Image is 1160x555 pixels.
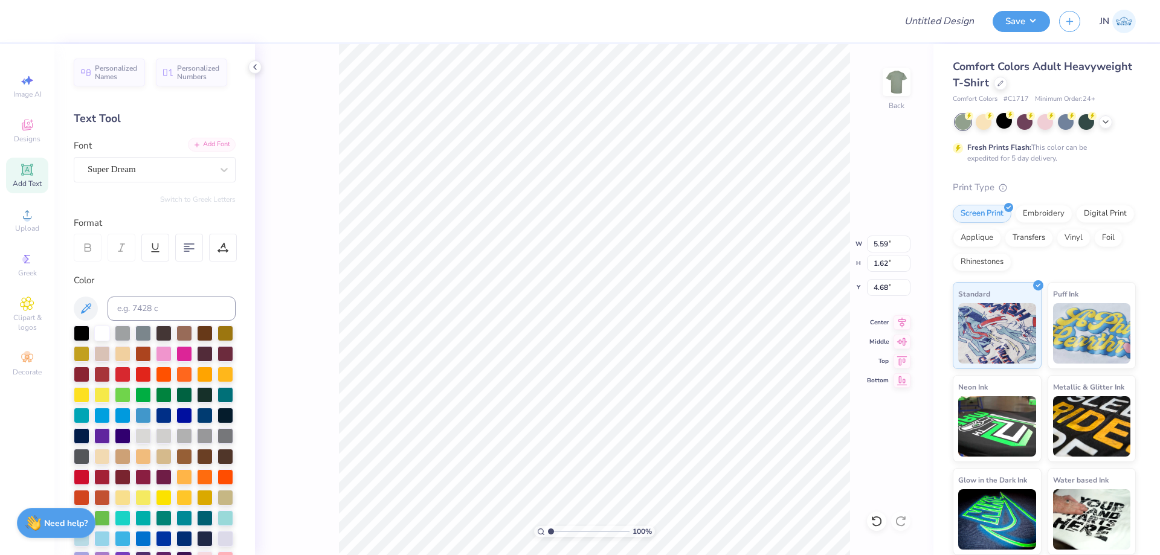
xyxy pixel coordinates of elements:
div: This color can be expedited for 5 day delivery. [967,142,1116,164]
button: Switch to Greek Letters [160,194,236,204]
a: JN [1100,10,1136,33]
strong: Fresh Prints Flash: [967,143,1031,152]
span: Greek [18,268,37,278]
span: Personalized Names [95,64,138,81]
div: Back [889,100,904,111]
span: Bottom [867,376,889,385]
input: Untitled Design [895,9,984,33]
span: Comfort Colors [953,94,997,104]
input: e.g. 7428 c [108,297,236,321]
span: Comfort Colors Adult Heavyweight T-Shirt [953,59,1132,90]
img: Metallic & Glitter Ink [1053,396,1131,457]
span: Top [867,357,889,365]
div: Embroidery [1015,205,1072,223]
span: # C1717 [1004,94,1029,104]
div: Add Font [188,138,236,152]
span: Center [867,318,889,327]
span: Decorate [13,367,42,377]
button: Save [993,11,1050,32]
strong: Need help? [44,518,88,529]
span: Image AI [13,89,42,99]
img: Back [884,70,909,94]
span: Minimum Order: 24 + [1035,94,1095,104]
img: Glow in the Dark Ink [958,489,1036,550]
div: Format [74,216,237,230]
div: Print Type [953,181,1136,194]
label: Font [74,139,92,153]
span: Add Text [13,179,42,188]
div: Color [74,274,236,287]
img: Puff Ink [1053,303,1131,364]
span: 100 % [633,526,652,537]
div: Rhinestones [953,253,1011,271]
span: Metallic & Glitter Ink [1053,380,1124,393]
span: Neon Ink [958,380,988,393]
span: Designs [14,134,40,144]
img: Standard [958,303,1036,364]
div: Digital Print [1076,205,1135,223]
span: Personalized Numbers [177,64,220,81]
span: Standard [958,287,990,300]
div: Screen Print [953,205,1011,223]
div: Text Tool [74,111,236,127]
div: Transfers [1005,229,1053,247]
img: Jacky Noya [1112,10,1136,33]
span: Clipart & logos [6,313,48,332]
span: Water based Ink [1053,473,1109,486]
span: Middle [867,338,889,346]
img: Water based Ink [1053,489,1131,550]
span: Upload [15,223,39,233]
span: Puff Ink [1053,287,1078,300]
span: JN [1100,14,1109,28]
span: Glow in the Dark Ink [958,473,1027,486]
div: Vinyl [1057,229,1091,247]
div: Foil [1094,229,1123,247]
img: Neon Ink [958,396,1036,457]
div: Applique [953,229,1001,247]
